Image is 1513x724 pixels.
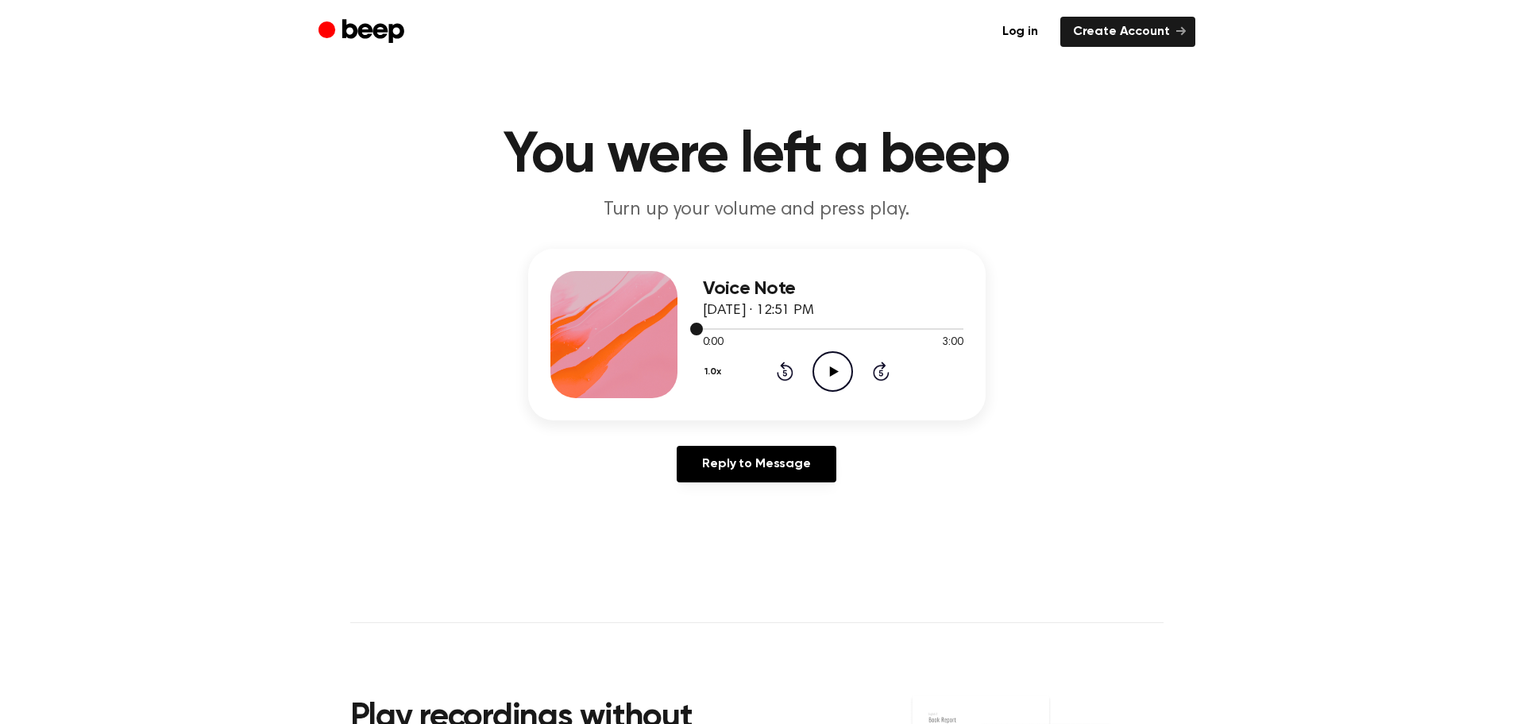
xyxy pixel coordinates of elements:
a: Beep [318,17,408,48]
a: Log in [990,17,1051,47]
span: [DATE] · 12:51 PM [703,304,814,318]
button: 1.0x [703,358,728,385]
h1: You were left a beep [350,127,1164,184]
a: Create Account [1060,17,1195,47]
span: 0:00 [703,335,724,351]
span: 3:00 [942,335,963,351]
a: Reply to Message [677,446,836,482]
h3: Voice Note [703,278,963,300]
p: Turn up your volume and press play. [452,197,1062,223]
